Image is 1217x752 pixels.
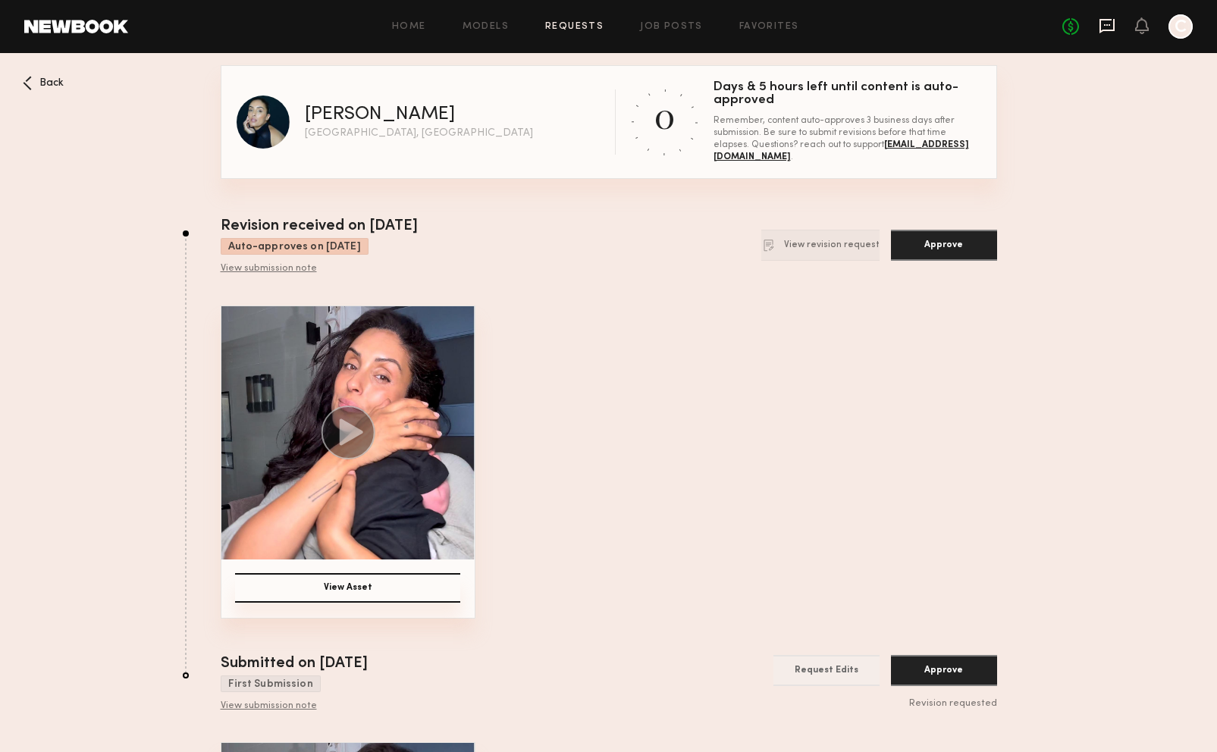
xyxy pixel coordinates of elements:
button: Approve [891,655,997,686]
span: Back [39,78,64,89]
div: [PERSON_NAME] [305,105,455,124]
div: View submission note [221,263,418,275]
button: Approve [891,230,997,261]
a: Job Posts [640,22,703,32]
div: Revision requested [773,698,997,710]
a: Requests [545,22,604,32]
div: Remember, content auto-approves 3 business days after submission. Be sure to submit revisions bef... [714,114,981,163]
div: [GEOGRAPHIC_DATA], [GEOGRAPHIC_DATA] [305,128,533,139]
div: Days & 5 hours left until content is auto-approved [714,81,981,107]
a: Home [392,22,426,32]
img: Gloria E profile picture. [237,96,290,149]
div: 0 [654,92,675,138]
a: Favorites [739,22,799,32]
img: Asset [221,306,475,559]
button: View Asset [235,573,460,603]
button: View revision request [761,230,880,261]
div: Revision received on [DATE] [221,215,418,238]
div: Auto-approves on [DATE] [221,238,369,255]
div: First Submission [221,675,321,692]
div: Submitted on [DATE] [221,653,368,675]
button: Request Edits [773,655,880,686]
div: View submission note [221,700,368,713]
a: Models [463,22,509,32]
a: C [1168,14,1193,39]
